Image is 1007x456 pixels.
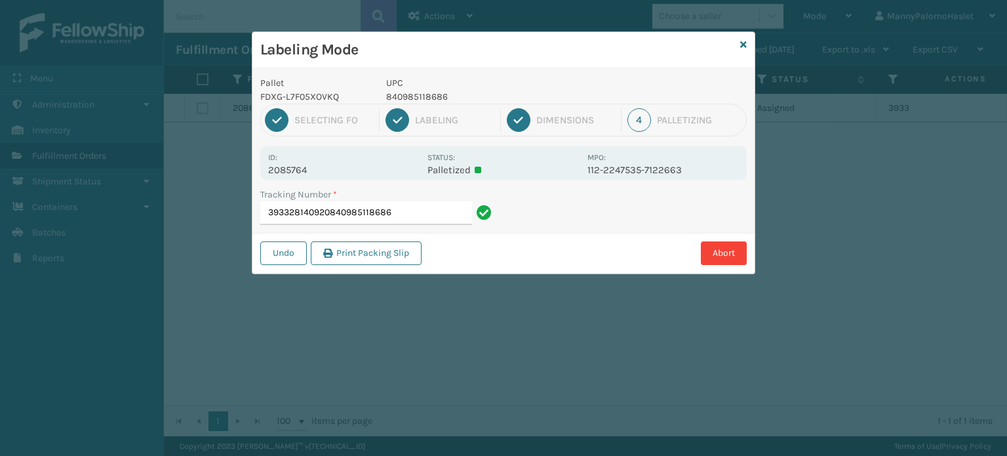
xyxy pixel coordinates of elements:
[268,164,420,176] p: 2085764
[294,114,373,126] div: Selecting FO
[701,241,747,265] button: Abort
[427,153,455,162] label: Status:
[427,164,579,176] p: Palletized
[260,90,370,104] p: FDXG-L7F05XOVKQ
[386,90,580,104] p: 840985118686
[587,164,739,176] p: 112-2247535-7122663
[385,108,409,132] div: 2
[507,108,530,132] div: 3
[587,153,606,162] label: MPO:
[415,114,494,126] div: Labeling
[268,153,277,162] label: Id:
[260,188,337,201] label: Tracking Number
[260,241,307,265] button: Undo
[311,241,422,265] button: Print Packing Slip
[536,114,615,126] div: Dimensions
[260,40,735,60] h3: Labeling Mode
[627,108,651,132] div: 4
[265,108,288,132] div: 1
[260,76,370,90] p: Pallet
[386,76,580,90] p: UPC
[657,114,742,126] div: Palletizing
